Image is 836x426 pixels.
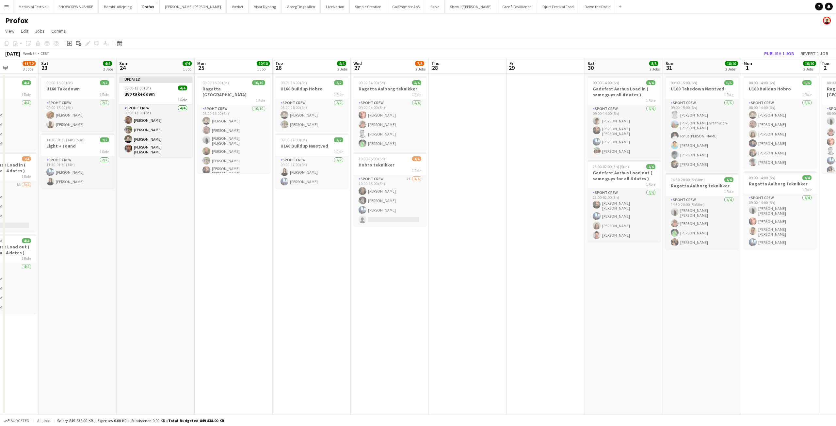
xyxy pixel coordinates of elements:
[13,0,53,13] button: Medieval Festival
[387,0,425,13] button: GolfPromote ApS
[5,50,20,57] div: [DATE]
[40,51,49,56] div: CEST
[445,0,497,13] button: Show-if/[PERSON_NAME]
[168,418,224,423] span: Total Budgeted 849 838.00 KR
[497,0,537,13] button: Grenå Pavillionen
[35,28,45,34] span: Jobs
[350,0,387,13] button: Simple Creation
[53,0,99,13] button: SHOWCREW SUBHIRE
[3,27,17,35] a: View
[22,51,38,56] span: Week 34
[227,0,249,13] button: Værket
[10,418,29,423] span: Budgeted
[18,27,31,35] a: Edit
[137,0,160,13] button: Profox
[579,0,616,13] button: Down the Drain
[99,0,137,13] button: Bambi udlejning
[249,0,281,13] button: Visar Dypang
[281,0,321,13] button: ViborgTinghallen
[160,0,227,13] button: [PERSON_NAME] [PERSON_NAME]
[32,27,47,35] a: Jobs
[5,16,28,25] h1: Profox
[21,28,28,34] span: Edit
[5,28,14,34] span: View
[537,0,579,13] button: Djurs Festival Food
[36,418,52,423] span: All jobs
[798,49,831,58] button: Revert 1 job
[57,418,224,423] div: Salary 849 838.00 KR + Expenses 0.00 KR + Subsistence 0.00 KR =
[823,17,831,24] app-user-avatar: Armando NIkol Irom
[425,0,445,13] button: Skive
[51,28,66,34] span: Comms
[49,27,69,35] a: Comms
[762,49,796,58] button: Publish 1 job
[321,0,350,13] button: LiveNation
[3,417,30,424] button: Budgeted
